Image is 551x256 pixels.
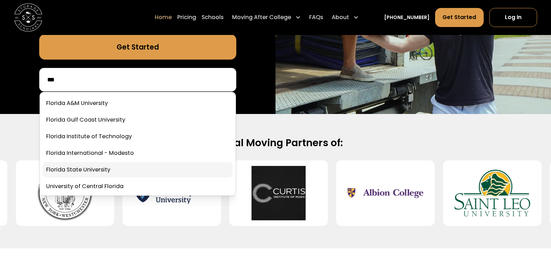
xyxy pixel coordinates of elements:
a: Schools [202,8,223,27]
img: Curtis Institute of Music [241,166,317,221]
img: Pace University - Pleasantville [27,166,103,221]
a: Pricing [177,8,196,27]
div: Moving After College [229,8,304,27]
img: Albion College [348,166,424,221]
a: Get Started [435,8,484,27]
a: Get Started [39,34,236,60]
div: About [332,13,349,21]
h2: Official Moving Partners of: [51,136,500,149]
a: Home [155,8,172,27]
a: FAQs [309,8,323,27]
div: About [329,8,362,27]
a: [PHONE_NUMBER] [384,14,430,21]
a: Log In [489,8,537,27]
img: Saint Leo University [454,166,530,221]
div: Moving After College [232,13,291,21]
img: Storage Scholars main logo [14,3,42,32]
